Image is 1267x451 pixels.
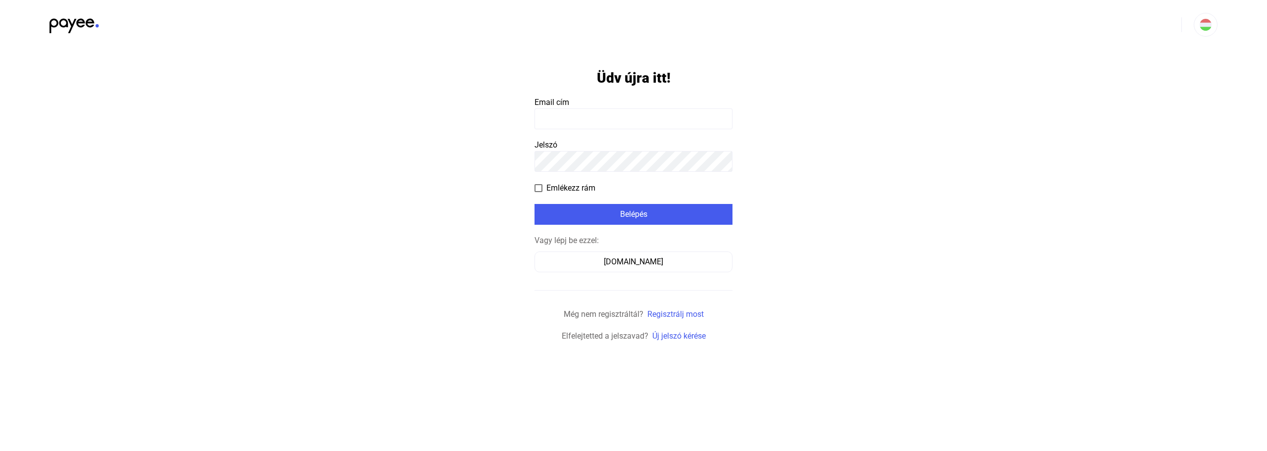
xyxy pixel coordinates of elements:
div: Belépés [537,208,730,220]
img: black-payee-blue-dot.svg [49,13,99,33]
button: [DOMAIN_NAME] [535,251,732,272]
div: [DOMAIN_NAME] [538,256,729,268]
img: HU [1200,19,1212,31]
button: Belépés [535,204,732,225]
span: Email cím [535,98,569,107]
a: [DOMAIN_NAME] [535,257,732,266]
span: Emlékezz rám [546,182,595,194]
h1: Üdv újra itt! [597,69,671,87]
div: Vagy lépj be ezzel: [535,235,732,247]
span: Még nem regisztráltál? [564,309,643,319]
a: Új jelszó kérése [652,331,706,341]
button: HU [1194,13,1218,37]
span: Elfelejtetted a jelszavad? [562,331,648,341]
a: Regisztrálj most [647,309,704,319]
span: Jelszó [535,140,557,150]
